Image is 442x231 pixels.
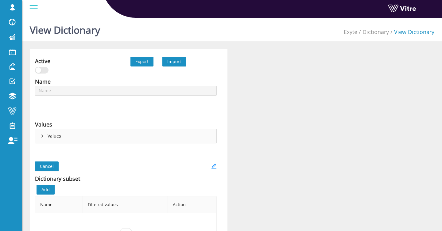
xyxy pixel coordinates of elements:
h1: View Dictionary [30,15,100,41]
span: edit [211,163,217,169]
div: Dictionary subset [35,174,80,183]
div: rightValues [35,129,216,143]
th: Filtered values [83,196,168,213]
span: Import [167,59,181,64]
input: Name [35,86,217,96]
li: View Dictionary [389,28,434,36]
th: Name [35,196,83,213]
div: Name [35,77,51,86]
span: Cancel [40,163,54,170]
button: Cancel [35,161,59,171]
a: Dictionary [363,28,389,36]
div: Values [35,120,52,129]
span: right [40,134,44,138]
a: edit [211,161,217,171]
button: Export [130,57,153,66]
a: Exyte [344,28,357,36]
span: Add [41,186,50,193]
th: Action [168,196,217,213]
button: Add [37,185,55,195]
div: Active [35,57,50,65]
